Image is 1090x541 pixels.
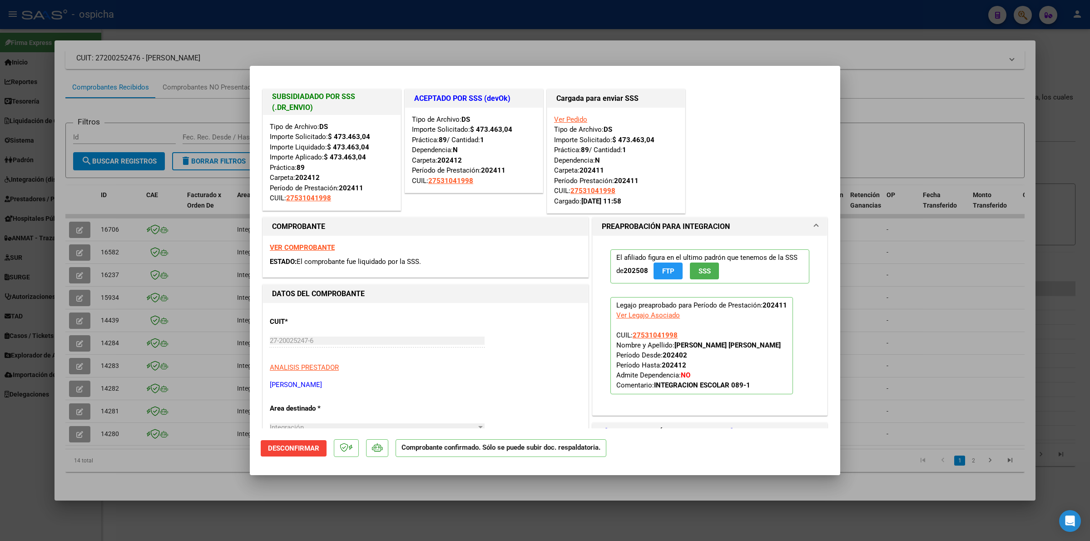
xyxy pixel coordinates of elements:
[453,146,458,154] strong: N
[554,115,587,124] a: Ver Pedido
[297,164,305,172] strong: 89
[270,317,363,327] p: CUIT
[612,136,654,144] strong: $ 473.463,04
[414,93,534,104] h1: ACEPTADO POR SSS (devOk)
[261,440,327,457] button: Desconfirmar
[681,371,690,379] strong: NO
[614,177,639,185] strong: 202411
[328,133,370,141] strong: $ 473.463,04
[439,136,447,144] strong: 89
[662,361,686,369] strong: 202412
[396,439,606,457] p: Comprobante confirmado. Sólo se puede subir doc. respaldatoria.
[699,267,711,275] span: SSS
[286,194,331,202] span: 27531041998
[270,363,339,372] span: ANALISIS PRESTADOR
[595,156,600,164] strong: N
[270,243,335,252] a: VER COMPROBANTE
[270,423,304,432] span: Integración
[297,258,421,266] span: El comprobante fue liquidado por la SSS.
[428,177,473,185] span: 27531041998
[270,380,581,390] p: [PERSON_NAME]
[604,125,612,134] strong: DS
[580,166,604,174] strong: 202411
[581,197,621,205] strong: [DATE] 11:58
[610,297,793,394] p: Legajo preaprobado para Período de Prestación:
[480,136,484,144] strong: 1
[481,166,505,174] strong: 202411
[556,93,676,104] h1: Cargada para enviar SSS
[412,114,536,186] div: Tipo de Archivo: Importe Solicitado: Práctica: / Cantidad: Dependencia: Carpeta: Período de Prest...
[270,403,363,414] p: Area destinado *
[690,263,719,279] button: SSS
[602,427,733,437] h1: DOCUMENTACIÓN RESPALDATORIA
[272,222,325,231] strong: COMPROBANTE
[633,331,678,339] span: 27531041998
[662,267,674,275] span: FTP
[324,153,366,161] strong: $ 473.463,04
[763,301,787,309] strong: 202411
[654,263,683,279] button: FTP
[593,236,827,415] div: PREAPROBACIÓN PARA INTEGRACION
[610,249,809,283] p: El afiliado figura en el ultimo padrón que tenemos de la SSS de
[581,146,589,154] strong: 89
[272,289,365,298] strong: DATOS DEL COMPROBANTE
[593,218,827,236] mat-expansion-panel-header: PREAPROBACIÓN PARA INTEGRACION
[461,115,470,124] strong: DS
[1059,510,1081,532] div: Open Intercom Messenger
[437,156,462,164] strong: 202412
[295,174,320,182] strong: 202412
[319,123,328,131] strong: DS
[622,146,626,154] strong: 1
[624,267,648,275] strong: 202508
[616,381,750,389] span: Comentario:
[272,91,391,113] h1: SUBSIDIADADO POR SSS (.DR_ENVIO)
[270,258,297,266] span: ESTADO:
[339,184,363,192] strong: 202411
[270,122,394,203] div: Tipo de Archivo: Importe Solicitado: Importe Liquidado: Importe Aplicado: Práctica: Carpeta: Perí...
[663,351,687,359] strong: 202402
[616,331,781,389] span: CUIL: Nombre y Apellido: Período Desde: Período Hasta: Admite Dependencia:
[570,187,615,195] span: 27531041998
[654,381,750,389] strong: INTEGRACION ESCOLAR 089-1
[616,310,680,320] div: Ver Legajo Asociado
[268,444,319,452] span: Desconfirmar
[602,221,730,232] h1: PREAPROBACIÓN PARA INTEGRACION
[593,423,827,441] mat-expansion-panel-header: DOCUMENTACIÓN RESPALDATORIA
[554,114,678,207] div: Tipo de Archivo: Importe Solicitado: Práctica: / Cantidad: Dependencia: Carpeta: Período Prestaci...
[327,143,369,151] strong: $ 473.463,04
[470,125,512,134] strong: $ 473.463,04
[674,341,781,349] strong: [PERSON_NAME] [PERSON_NAME]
